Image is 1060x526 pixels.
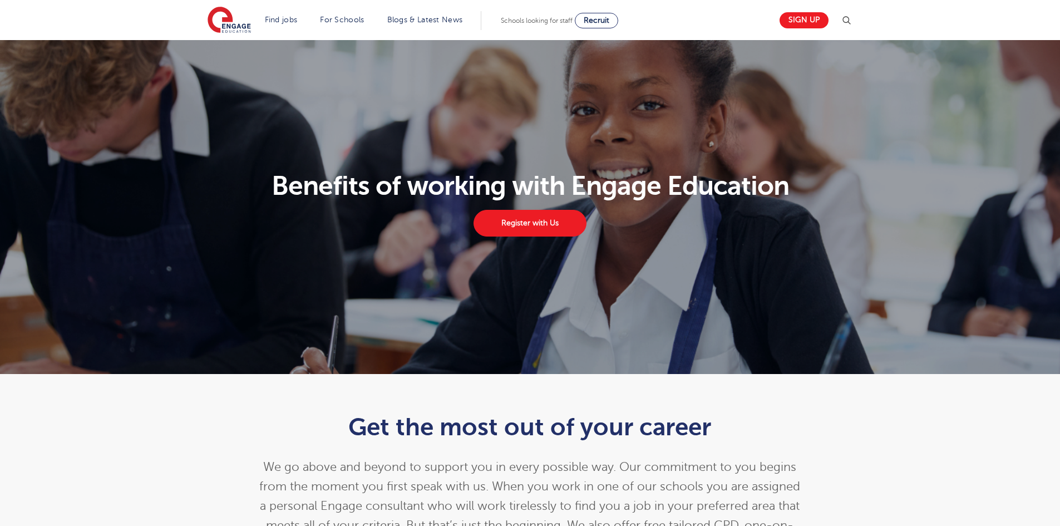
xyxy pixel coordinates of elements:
[575,13,618,28] a: Recruit
[780,12,829,28] a: Sign up
[474,210,586,237] a: Register with Us
[320,16,364,24] a: For Schools
[257,413,803,441] h1: Get the most out of your career
[201,173,859,199] h1: Benefits of working with Engage Education
[584,16,609,24] span: Recruit
[501,17,573,24] span: Schools looking for staff
[208,7,251,35] img: Engage Education
[265,16,298,24] a: Find jobs
[387,16,463,24] a: Blogs & Latest News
